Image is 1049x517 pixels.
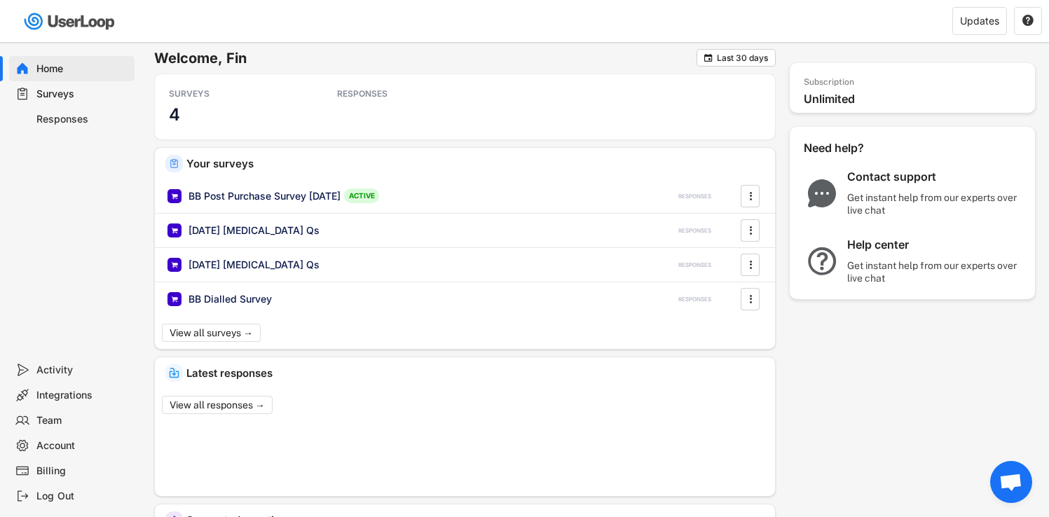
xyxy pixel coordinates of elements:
[804,92,1028,106] div: Unlimited
[678,296,711,303] div: RESPONSES
[337,88,463,99] div: RESPONSES
[749,188,752,203] text: 
[36,389,129,402] div: Integrations
[749,291,752,306] text: 
[743,289,757,310] button: 
[36,113,129,126] div: Responses
[749,257,752,272] text: 
[703,53,713,63] button: 
[990,461,1032,503] div: Open chat
[36,464,129,478] div: Billing
[743,254,757,275] button: 
[36,414,129,427] div: Team
[186,158,765,169] div: Your surveys
[344,188,379,203] div: ACTIVE
[678,261,711,269] div: RESPONSES
[704,53,713,63] text: 
[804,179,840,207] img: ChatMajor.svg
[960,16,999,26] div: Updates
[847,259,1022,284] div: Get instant help from our experts over live chat
[154,49,697,67] h6: Welcome, Fin
[678,227,711,235] div: RESPONSES
[188,258,320,272] div: [DATE] [MEDICAL_DATA] Qs
[169,104,180,125] h3: 4
[847,191,1022,216] div: Get instant help from our experts over live chat
[743,186,757,207] button: 
[188,189,341,203] div: BB Post Purchase Survey [DATE]
[717,54,768,62] div: Last 30 days
[36,364,129,377] div: Activity
[188,292,272,306] div: BB Dialled Survey
[162,396,273,414] button: View all responses →
[36,490,129,503] div: Log Out
[21,7,120,36] img: userloop-logo-01.svg
[749,223,752,237] text: 
[804,77,854,88] div: Subscription
[678,193,711,200] div: RESPONSES
[188,223,320,237] div: [DATE] [MEDICAL_DATA] Qs
[743,220,757,241] button: 
[36,88,129,101] div: Surveys
[804,141,902,156] div: Need help?
[36,62,129,76] div: Home
[169,88,295,99] div: SURVEYS
[804,247,840,275] img: QuestionMarkInverseMajor.svg
[1022,14,1034,27] text: 
[847,237,1022,252] div: Help center
[36,439,129,453] div: Account
[169,368,179,378] img: IncomingMajor.svg
[162,324,261,342] button: View all surveys →
[186,368,765,378] div: Latest responses
[847,170,1022,184] div: Contact support
[1022,15,1034,27] button: 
